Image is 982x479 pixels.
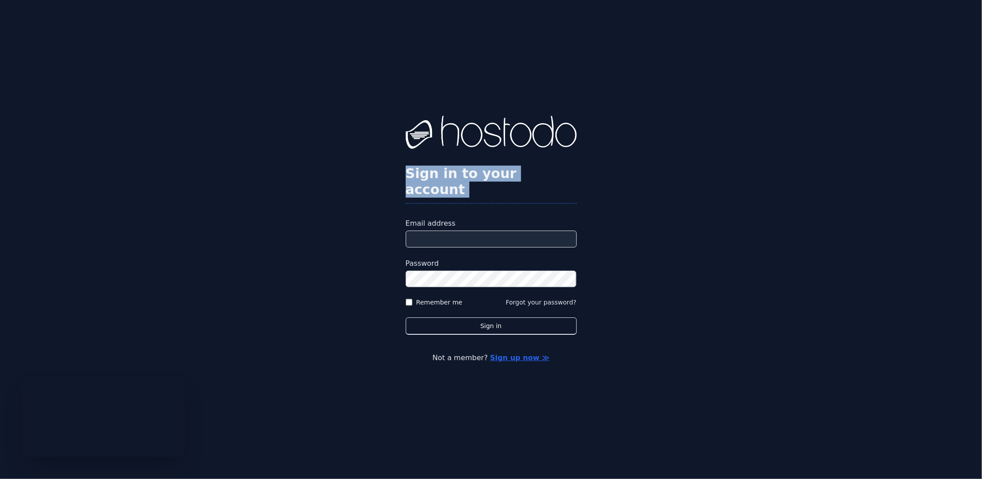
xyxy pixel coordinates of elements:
[406,317,577,335] button: Sign in
[406,218,577,229] label: Email address
[416,298,462,307] label: Remember me
[43,353,939,363] p: Not a member?
[406,258,577,269] label: Password
[406,116,577,151] img: Hostodo
[406,166,577,198] h2: Sign in to your account
[490,353,549,362] a: Sign up now ≫
[506,298,577,307] button: Forgot your password?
